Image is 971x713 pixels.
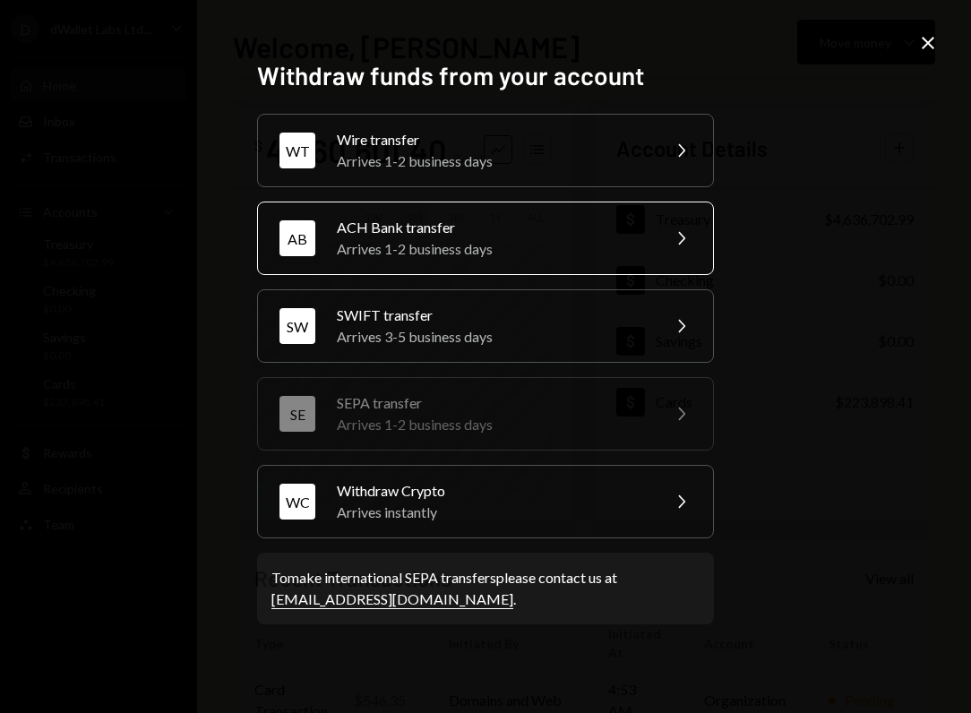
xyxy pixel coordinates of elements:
[337,217,649,238] div: ACH Bank transfer
[257,58,714,93] h2: Withdraw funds from your account
[257,289,714,363] button: SWSWIFT transferArrives 3-5 business days
[337,305,649,326] div: SWIFT transfer
[337,480,649,502] div: Withdraw Crypto
[337,414,649,435] div: Arrives 1-2 business days
[279,133,315,168] div: WT
[337,392,649,414] div: SEPA transfer
[279,396,315,432] div: SE
[279,484,315,520] div: WC
[257,465,714,538] button: WCWithdraw CryptoArrives instantly
[337,150,649,172] div: Arrives 1-2 business days
[337,326,649,348] div: Arrives 3-5 business days
[257,114,714,187] button: WTWire transferArrives 1-2 business days
[337,238,649,260] div: Arrives 1-2 business days
[337,502,649,523] div: Arrives instantly
[279,220,315,256] div: AB
[257,377,714,451] button: SESEPA transferArrives 1-2 business days
[271,567,700,610] div: To make international SEPA transfers please contact us at .
[279,308,315,344] div: SW
[337,129,649,150] div: Wire transfer
[257,202,714,275] button: ABACH Bank transferArrives 1-2 business days
[271,590,513,609] a: [EMAIL_ADDRESS][DOMAIN_NAME]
